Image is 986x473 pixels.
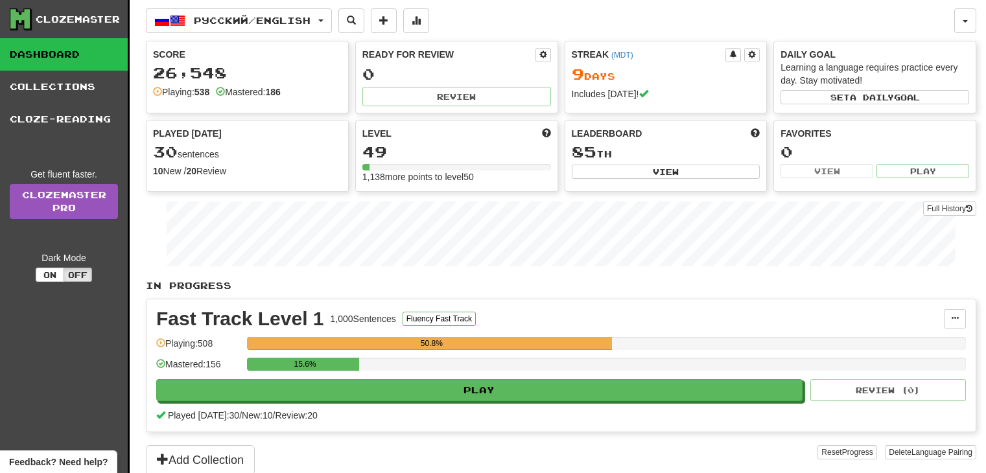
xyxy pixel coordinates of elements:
[153,143,178,161] span: 30
[911,448,972,457] span: Language Pairing
[156,309,324,329] div: Fast Track Level 1
[153,144,342,161] div: sentences
[153,86,209,98] div: Playing:
[10,251,118,264] div: Dark Mode
[251,337,612,350] div: 50.8%
[251,358,359,371] div: 15.6%
[242,410,272,421] span: New: 10
[850,93,894,102] span: a daily
[331,312,396,325] div: 1,000 Sentences
[153,165,342,178] div: New / Review
[156,337,241,358] div: Playing: 508
[781,144,969,160] div: 0
[216,86,281,98] div: Mastered:
[611,51,633,60] a: (MDT)
[36,268,64,282] button: On
[403,8,429,33] button: More stats
[156,379,803,401] button: Play
[781,127,969,140] div: Favorites
[153,48,342,61] div: Score
[10,168,118,181] div: Get fluent faster.
[572,143,596,161] span: 85
[362,66,551,82] div: 0
[153,166,163,176] strong: 10
[403,312,476,326] button: Fluency Fast Track
[781,90,969,104] button: Seta dailygoal
[275,410,317,421] span: Review: 20
[239,410,242,421] span: /
[265,87,280,97] strong: 186
[146,8,332,33] button: Русский/English
[923,202,976,216] button: Full History
[572,66,760,83] div: Day s
[572,127,642,140] span: Leaderboard
[781,48,969,61] div: Daily Goal
[362,48,535,61] div: Ready for Review
[842,448,873,457] span: Progress
[371,8,397,33] button: Add sentence to collection
[153,65,342,81] div: 26,548
[362,127,392,140] span: Level
[751,127,760,140] span: This week in points, UTC
[168,410,239,421] span: Played [DATE]: 30
[10,184,118,219] a: ClozemasterPro
[810,379,966,401] button: Review (0)
[362,170,551,183] div: 1,138 more points to level 50
[542,127,551,140] span: Score more points to level up
[781,61,969,87] div: Learning a language requires practice every day. Stay motivated!
[146,279,976,292] p: In Progress
[273,410,276,421] span: /
[572,48,726,61] div: Streak
[876,164,969,178] button: Play
[156,358,241,379] div: Mastered: 156
[9,456,108,468] span: Open feedback widget
[572,165,760,179] button: View
[338,8,364,33] button: Search sentences
[153,127,222,140] span: Played [DATE]
[186,166,196,176] strong: 20
[572,65,584,83] span: 9
[36,13,120,26] div: Clozemaster
[64,268,92,282] button: Off
[572,144,760,161] div: th
[362,144,551,160] div: 49
[781,164,873,178] button: View
[817,445,876,459] button: ResetProgress
[885,445,976,459] button: DeleteLanguage Pairing
[194,15,311,26] span: Русский / English
[362,87,551,106] button: Review
[572,87,760,100] div: Includes [DATE]!
[194,87,209,97] strong: 538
